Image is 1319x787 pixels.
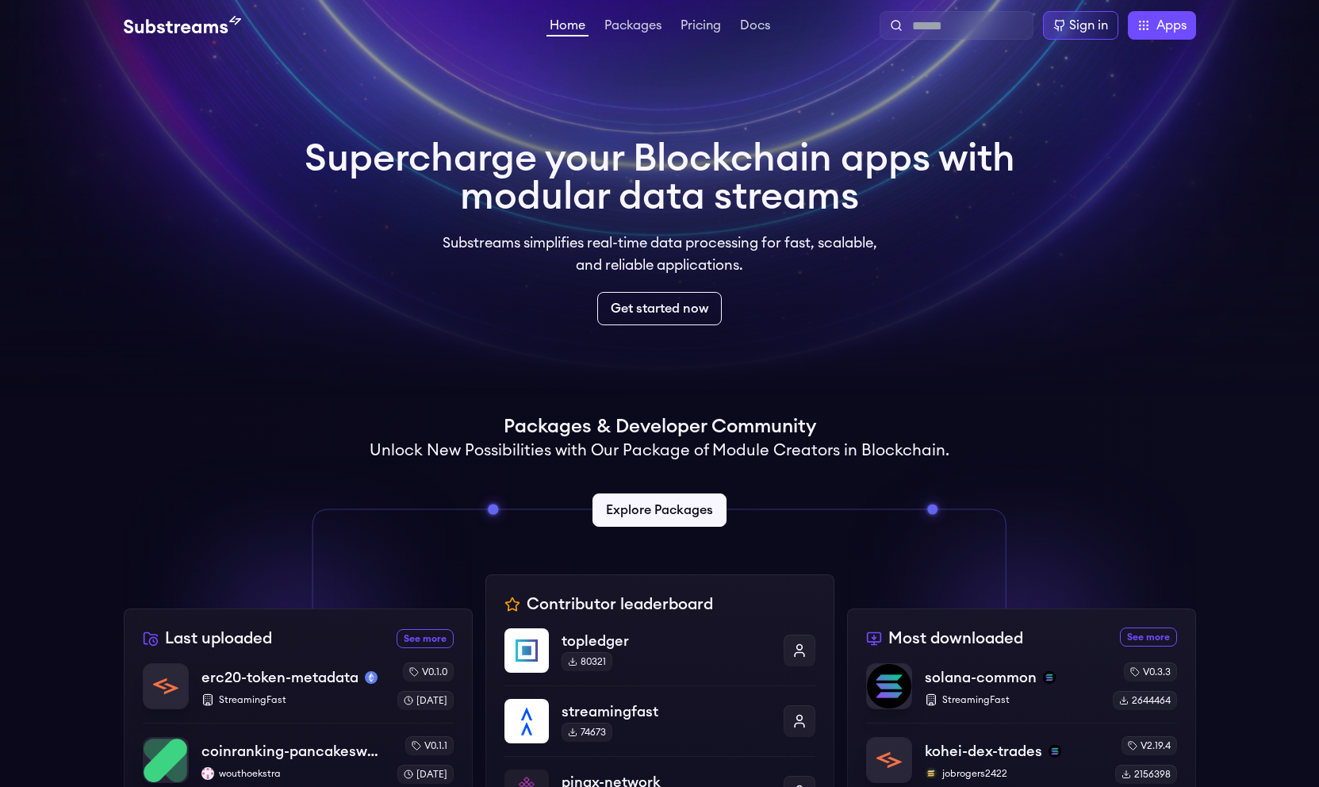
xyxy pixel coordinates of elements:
div: 2644464 [1113,691,1177,710]
a: Get started now [597,292,722,325]
img: streamingfast [504,699,549,743]
img: kohei-dex-trades [867,738,911,782]
img: Substream's logo [124,16,241,35]
h1: Packages & Developer Community [504,414,816,440]
div: Sign in [1069,16,1108,35]
p: solana-common [925,666,1037,689]
p: StreamingFast [201,693,385,706]
img: solana [1043,671,1056,684]
img: erc20-token-metadata [144,664,188,708]
p: jobrogers2422 [925,767,1102,780]
img: wouthoekstra [201,767,214,780]
img: solana [1049,745,1061,758]
p: erc20-token-metadata [201,666,359,689]
div: v0.1.1 [405,736,454,755]
img: jobrogers2422 [925,767,937,780]
div: [DATE] [397,765,454,784]
a: topledgertopledger80321 [504,628,815,685]
div: 74673 [562,723,612,742]
a: Pricing [677,19,724,35]
p: coinranking-pancakeswap-v3-forks [201,740,385,762]
div: [DATE] [397,691,454,710]
a: streamingfaststreamingfast74673 [504,685,815,756]
a: See more recently uploaded packages [397,629,454,648]
a: Sign in [1043,11,1118,40]
div: v0.1.0 [403,662,454,681]
div: 2156398 [1115,765,1177,784]
img: mainnet [365,671,378,684]
p: topledger [562,630,771,652]
img: coinranking-pancakeswap-v3-forks [144,738,188,782]
p: StreamingFast [925,693,1100,706]
div: 80321 [562,652,612,671]
h2: Unlock New Possibilities with Our Package of Module Creators in Blockchain. [370,440,949,462]
p: wouthoekstra [201,767,385,780]
div: v0.3.3 [1124,662,1177,681]
a: kohei-dex-tradeskohei-dex-tradessolanajobrogers2422jobrogers2422v2.19.42156398 [866,723,1177,784]
a: Packages [601,19,665,35]
p: streamingfast [562,701,771,723]
a: See more most downloaded packages [1120,628,1177,647]
p: Substreams simplifies real-time data processing for fast, scalable, and reliable applications. [431,232,888,276]
h1: Supercharge your Blockchain apps with modular data streams [305,140,1015,216]
a: erc20-token-metadataerc20-token-metadatamainnetStreamingFastv0.1.0[DATE] [143,662,454,723]
p: kohei-dex-trades [925,740,1042,762]
img: solana-common [867,664,911,708]
a: Docs [737,19,773,35]
div: v2.19.4 [1122,736,1177,755]
a: solana-commonsolana-commonsolanaStreamingFastv0.3.32644464 [866,662,1177,723]
a: Home [546,19,589,36]
img: topledger [504,628,549,673]
span: Apps [1156,16,1187,35]
a: Explore Packages [592,493,727,527]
